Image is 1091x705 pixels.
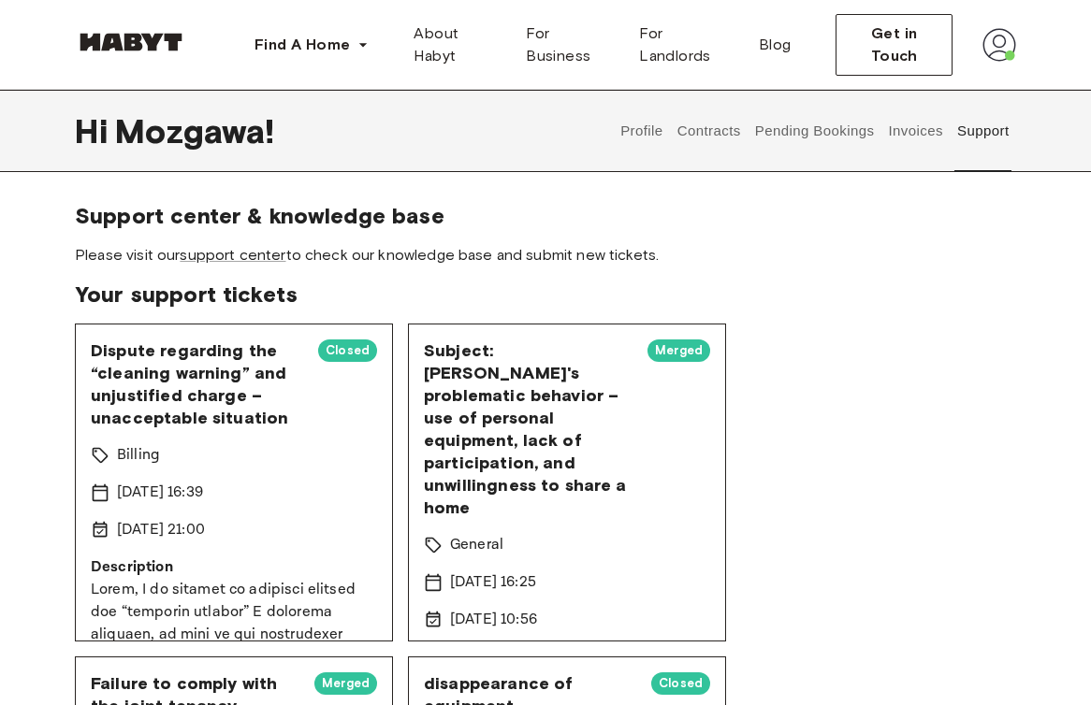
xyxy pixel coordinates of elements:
span: Hi [75,111,115,151]
p: [DATE] 16:25 [450,571,536,594]
p: Billing [117,444,160,467]
p: General [450,534,503,556]
span: Closed [318,341,377,360]
button: Pending Bookings [752,90,877,172]
span: Please visit our to check our knowledge base and submit new tickets. [75,245,1016,266]
span: Dispute regarding the “cleaning warning” and unjustified charge – unacceptable situation [91,339,303,429]
a: For Landlords [624,15,744,75]
span: Merged [314,674,377,693]
span: Subject: [PERSON_NAME]'s problematic behavior – use of personal equipment, lack of participation,... [424,339,633,519]
p: [DATE] 21:00 [117,519,205,541]
img: Habyt [75,33,187,51]
a: About Habyt [399,15,511,75]
span: Merged [647,341,710,360]
span: For Landlords [639,22,729,67]
button: Contracts [675,90,743,172]
span: Blog [759,34,792,56]
p: Description [91,556,377,579]
p: [DATE] 10:56 [450,609,537,631]
img: avatar [982,28,1016,62]
span: About Habyt [414,22,496,67]
span: Closed [651,674,710,693]
a: Blog [744,15,807,75]
button: Support [954,90,1011,172]
a: support center [180,246,285,264]
button: Find A Home [240,26,384,64]
span: Support center & knowledge base [75,202,1016,230]
span: Mozgawa ! [115,111,274,151]
span: Get in Touch [851,22,937,67]
span: For Business [526,22,609,67]
button: Profile [618,90,666,172]
div: user profile tabs [614,90,1016,172]
span: Find A Home [255,34,350,56]
a: For Business [511,15,624,75]
button: Invoices [886,90,945,172]
button: Get in Touch [836,14,953,76]
span: Your support tickets [75,281,1016,309]
p: [DATE] 16:39 [117,482,203,504]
